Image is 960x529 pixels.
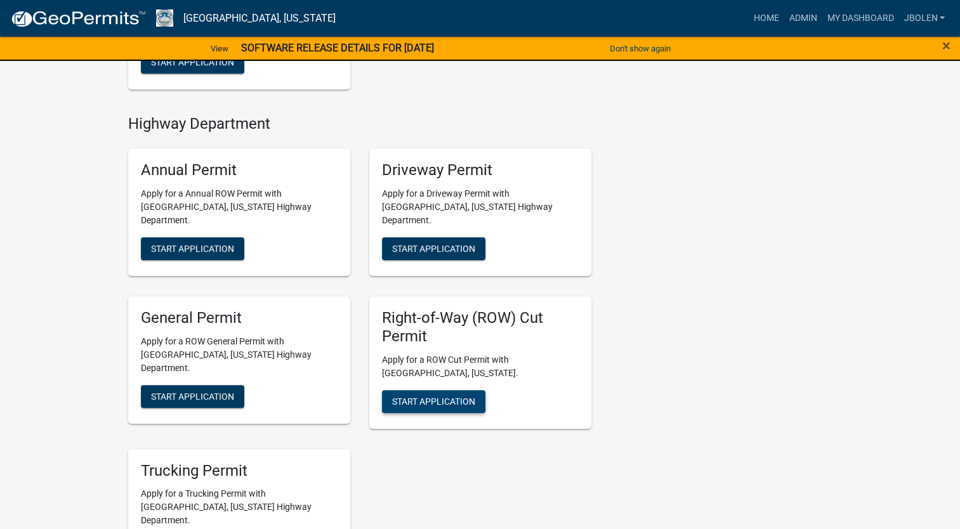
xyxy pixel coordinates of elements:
[141,51,244,74] button: Start Application
[156,10,173,27] img: Vigo County, Indiana
[241,42,434,54] strong: SOFTWARE RELEASE DETAILS FOR [DATE]
[748,6,784,30] a: Home
[183,8,336,29] a: [GEOGRAPHIC_DATA], [US_STATE]
[141,187,338,227] p: Apply for a Annual ROW Permit with [GEOGRAPHIC_DATA], [US_STATE] Highway Department.
[206,38,233,59] a: View
[382,390,485,413] button: Start Application
[141,487,338,527] p: Apply for a Trucking Permit with [GEOGRAPHIC_DATA], [US_STATE] Highway Department.
[141,237,244,260] button: Start Application
[382,237,485,260] button: Start Application
[151,391,234,401] span: Start Application
[382,309,579,346] h5: Right-of-Way (ROW) Cut Permit
[392,244,475,254] span: Start Application
[382,353,579,380] p: Apply for a ROW Cut Permit with [GEOGRAPHIC_DATA], [US_STATE].
[128,115,591,133] h4: Highway Department
[141,309,338,327] h5: General Permit
[784,6,822,30] a: Admin
[141,385,244,408] button: Start Application
[141,335,338,375] p: Apply for a ROW General Permit with [GEOGRAPHIC_DATA], [US_STATE] Highway Department.
[151,57,234,67] span: Start Application
[822,6,898,30] a: My Dashboard
[141,462,338,480] h5: Trucking Permit
[898,6,950,30] a: jbolen
[392,396,475,406] span: Start Application
[942,38,950,53] button: Close
[942,37,950,55] span: ×
[151,244,234,254] span: Start Application
[605,38,676,59] button: Don't show again
[141,161,338,180] h5: Annual Permit
[382,161,579,180] h5: Driveway Permit
[382,187,579,227] p: Apply for a Driveway Permit with [GEOGRAPHIC_DATA], [US_STATE] Highway Department.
